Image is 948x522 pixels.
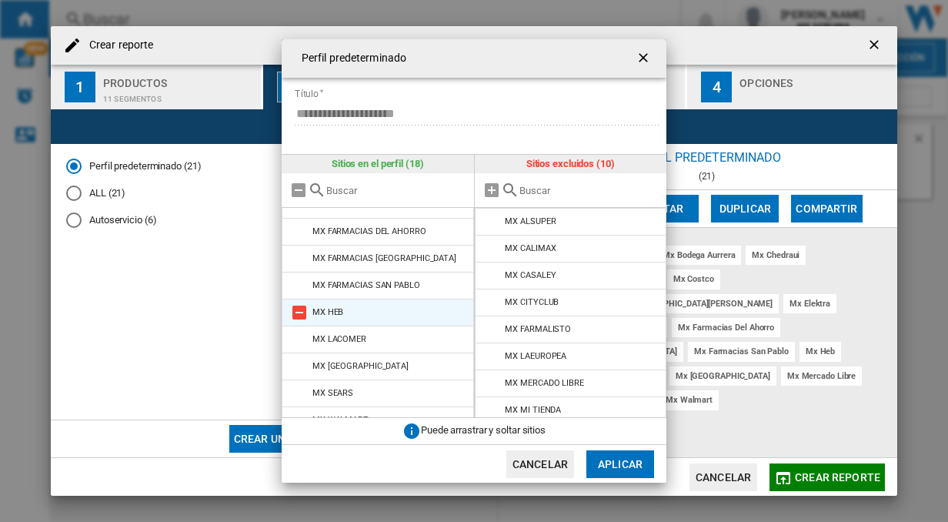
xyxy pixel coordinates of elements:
[586,450,654,478] button: Aplicar
[312,226,426,236] div: MX FARMACIAS DEL AHORRO
[294,51,406,66] h4: Perfil predeterminado
[312,307,343,317] div: MX HEB
[505,324,571,334] div: MX FARMALISTO
[289,181,308,199] md-icon: Quitar todo
[519,185,659,196] input: Buscar
[312,415,369,425] div: MX WALMART
[506,450,574,478] button: Cancelar
[312,361,409,371] div: MX [GEOGRAPHIC_DATA]
[282,155,474,173] div: Sitios en el perfil (18)
[312,334,366,344] div: MX LACOMER
[421,425,546,437] span: Puede arrastrar y soltar sitios
[636,50,654,69] ng-md-icon: getI18NText('BUTTONS.CLOSE_DIALOG')
[482,181,501,199] md-icon: Añadir todos
[505,297,559,307] div: MX CITYCLUB
[475,155,667,173] div: Sitios excluidos (10)
[505,351,566,361] div: MX LAEUROPEA
[312,388,353,398] div: MX SEARS
[505,378,583,388] div: MX MERCADO LIBRE
[505,216,556,226] div: MX ALSUPER
[312,199,419,209] div: MX FARMACIAS BENAVIDES
[326,185,466,196] input: Buscar
[505,405,561,415] div: MX MI TIENDA
[505,270,556,280] div: MX CASALEY
[312,280,420,290] div: MX FARMACIAS SAN PABLO
[629,43,660,74] button: getI18NText('BUTTONS.CLOSE_DIALOG')
[312,253,456,263] div: MX FARMACIAS [GEOGRAPHIC_DATA]
[505,243,556,253] div: MX CALIMAX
